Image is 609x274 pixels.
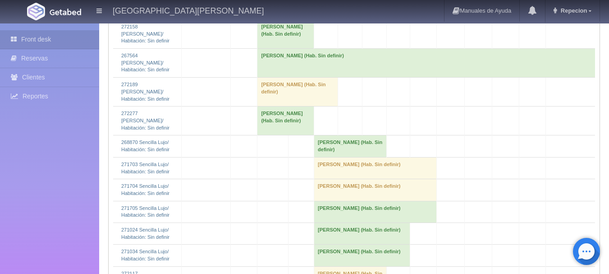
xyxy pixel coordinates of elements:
[121,53,169,72] a: 267564 [PERSON_NAME]/Habitación: Sin definir
[121,183,169,196] a: 271704 Sencilla Lujo/Habitación: Sin definir
[121,24,169,43] a: 272158 [PERSON_NAME]/Habitación: Sin definir
[314,245,410,266] td: [PERSON_NAME] (Hab. Sin definir)
[50,9,81,15] img: Getabed
[257,19,314,48] td: [PERSON_NAME] (Hab. Sin definir)
[257,107,314,135] td: [PERSON_NAME] (Hab. Sin definir)
[257,78,338,107] td: [PERSON_NAME] (Hab. Sin definir)
[314,157,437,179] td: [PERSON_NAME] (Hab. Sin definir)
[27,3,45,20] img: Getabed
[314,135,387,157] td: [PERSON_NAME] (Hab. Sin definir)
[121,227,169,240] a: 271024 Sencilla Lujo/Habitación: Sin definir
[121,205,169,218] a: 271705 Sencilla Lujo/Habitación: Sin definir
[121,249,169,261] a: 271034 Sencilla Lujo/Habitación: Sin definir
[121,111,169,130] a: 272277 [PERSON_NAME]/Habitación: Sin definir
[257,49,595,78] td: [PERSON_NAME] (Hab. Sin definir)
[559,7,587,14] span: Repecion
[121,82,169,101] a: 272189 [PERSON_NAME]/Habitación: Sin definir
[314,223,410,245] td: [PERSON_NAME] (Hab. Sin definir)
[121,162,169,174] a: 271703 Sencilla Lujo/Habitación: Sin definir
[314,201,437,223] td: [PERSON_NAME] (Hab. Sin definir)
[113,5,264,16] h4: [GEOGRAPHIC_DATA][PERSON_NAME]
[314,179,437,201] td: [PERSON_NAME] (Hab. Sin definir)
[121,139,169,152] a: 268870 Sencilla Lujo/Habitación: Sin definir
